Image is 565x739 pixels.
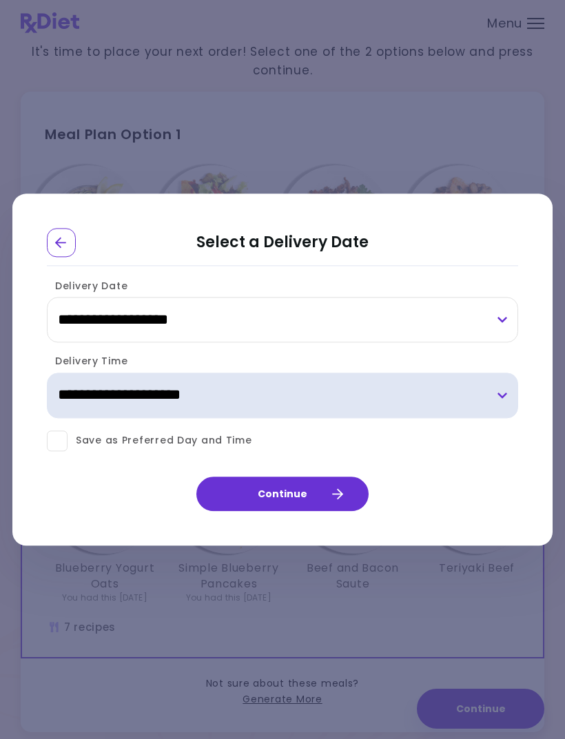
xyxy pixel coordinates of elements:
[196,477,369,511] button: Continue
[47,228,76,257] div: Go Back
[47,228,518,266] h2: Select a Delivery Date
[47,279,127,293] label: Delivery Date
[47,355,127,368] label: Delivery Time
[68,433,252,450] span: Save as Preferred Day and Time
